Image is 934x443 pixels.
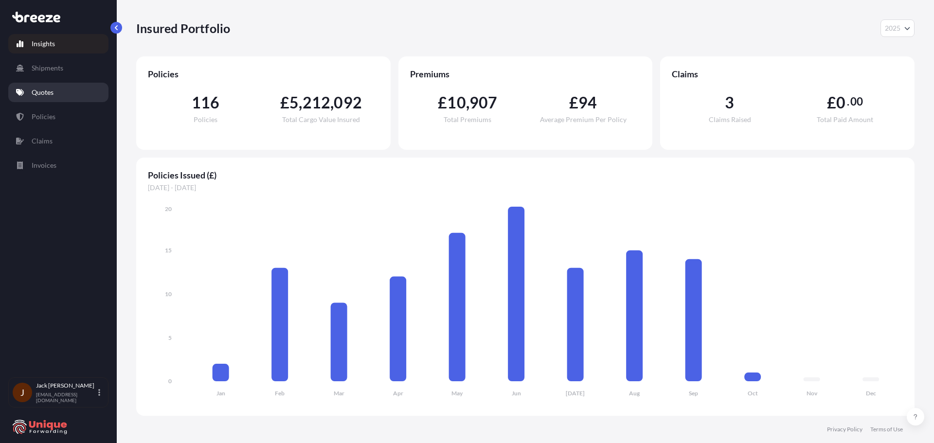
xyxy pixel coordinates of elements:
span: 116 [192,95,220,110]
a: Claims [8,131,108,151]
tspan: Apr [393,390,403,397]
tspan: Dec [866,390,876,397]
span: 092 [334,95,362,110]
p: Invoices [32,160,56,170]
span: Total Premiums [444,116,491,123]
span: , [466,95,469,110]
tspan: Jan [216,390,225,397]
span: Total Paid Amount [817,116,873,123]
p: Shipments [32,63,63,73]
span: £ [827,95,836,110]
span: J [20,388,24,397]
tspan: 5 [168,334,172,341]
span: 212 [303,95,331,110]
a: Privacy Policy [827,425,862,433]
span: . [847,98,849,106]
span: £ [569,95,578,110]
tspan: [DATE] [566,390,585,397]
span: [DATE] - [DATE] [148,183,903,193]
span: , [330,95,334,110]
a: Insights [8,34,108,53]
p: Claims [32,136,53,146]
tspan: 20 [165,205,172,213]
p: Quotes [32,88,54,97]
p: Policies [32,112,55,122]
p: Insured Portfolio [136,20,230,36]
tspan: Feb [275,390,285,397]
span: Total Cargo Value Insured [282,116,360,123]
span: £ [438,95,447,110]
tspan: May [451,390,463,397]
span: 0 [836,95,845,110]
span: Premiums [410,68,641,80]
span: Policies Issued (£) [148,169,903,181]
p: Jack [PERSON_NAME] [36,382,96,390]
span: 3 [725,95,734,110]
tspan: Mar [334,390,344,397]
tspan: Oct [748,390,758,397]
tspan: 15 [165,247,172,254]
span: , [299,95,302,110]
a: Terms of Use [870,425,903,433]
a: Shipments [8,58,108,78]
tspan: Sep [689,390,698,397]
span: 5 [289,95,299,110]
tspan: Aug [629,390,640,397]
span: 907 [469,95,498,110]
button: Year Selector [880,19,915,37]
span: 2025 [885,23,900,33]
span: Policies [194,116,217,123]
p: Insights [32,39,55,49]
span: Claims Raised [709,116,751,123]
span: 94 [578,95,597,110]
span: 10 [447,95,466,110]
span: 00 [850,98,863,106]
span: £ [280,95,289,110]
tspan: 10 [165,290,172,298]
a: Policies [8,107,108,126]
p: [EMAIL_ADDRESS][DOMAIN_NAME] [36,391,96,403]
span: Policies [148,68,379,80]
tspan: 0 [168,377,172,385]
a: Quotes [8,83,108,102]
tspan: Jun [512,390,521,397]
tspan: Nov [807,390,818,397]
a: Invoices [8,156,108,175]
span: Claims [672,68,903,80]
img: organization-logo [12,419,68,435]
span: Average Premium Per Policy [540,116,627,123]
